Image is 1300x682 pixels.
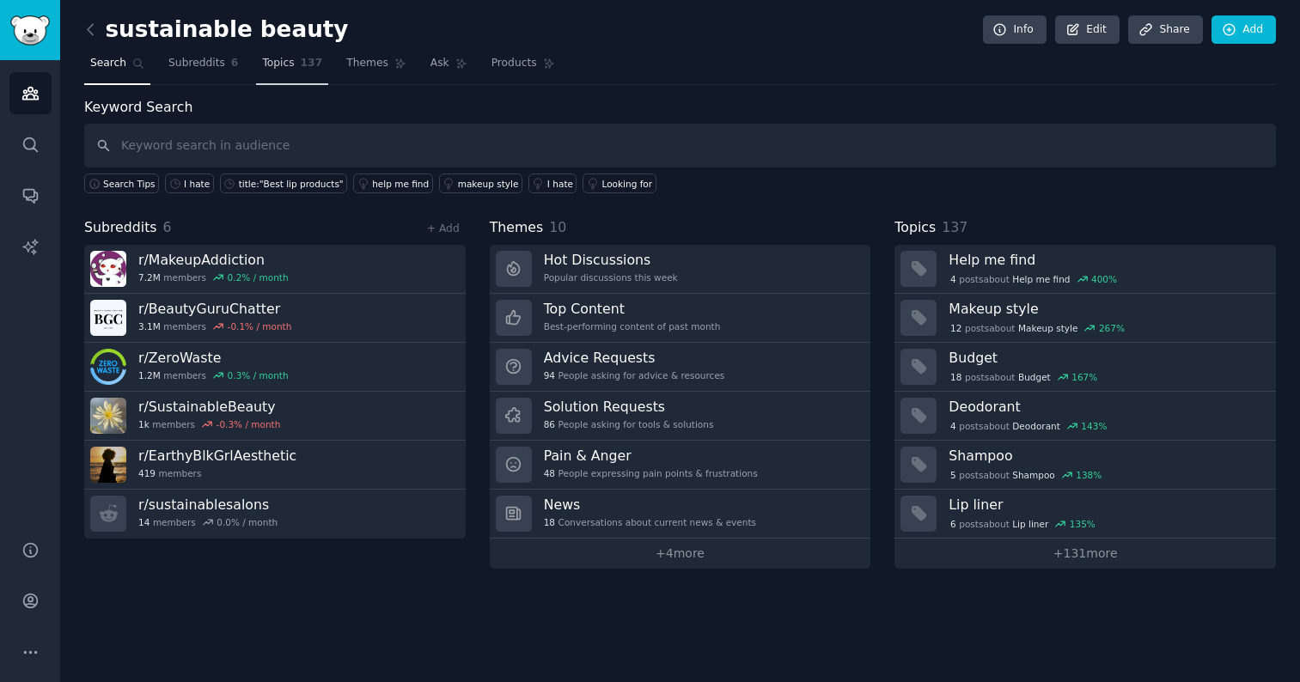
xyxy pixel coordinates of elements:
[1070,518,1096,530] div: 135 %
[1076,469,1102,481] div: 138 %
[894,294,1276,343] a: Makeup style12postsaboutMakeup style267%
[544,398,714,416] h3: Solution Requests
[544,271,678,283] div: Popular discussions this week
[84,99,192,115] label: Keyword Search
[1018,322,1078,334] span: Makeup style
[949,369,1099,385] div: post s about
[544,467,555,479] span: 48
[84,245,466,294] a: r/MakeupAddiction7.2Mmembers0.2% / month
[217,418,281,430] div: -0.3 % / month
[228,369,289,381] div: 0.3 % / month
[84,490,466,539] a: r/sustainablesalons14members0.0% / month
[84,16,348,44] h2: sustainable beauty
[490,294,871,343] a: Top ContentBest-performing content of past month
[1012,420,1060,432] span: Deodorant
[950,469,956,481] span: 5
[1012,518,1048,530] span: Lip liner
[950,322,961,334] span: 12
[949,447,1264,465] h3: Shampoo
[301,56,323,71] span: 137
[544,467,758,479] div: People expressing pain points & frustrations
[949,516,1096,532] div: post s about
[949,418,1108,434] div: post s about
[983,15,1047,45] a: Info
[490,490,871,539] a: News18Conversations about current news & events
[162,50,244,85] a: Subreddits6
[949,349,1264,367] h3: Budget
[583,174,656,193] a: Looking for
[491,56,537,71] span: Products
[138,467,296,479] div: members
[949,271,1118,287] div: post s about
[544,349,725,367] h3: Advice Requests
[490,392,871,441] a: Solution Requests86People asking for tools & solutions
[490,539,871,569] a: +4more
[138,418,150,430] span: 1k
[138,496,278,514] h3: r/ sustainablesalons
[1012,469,1055,481] span: Shampoo
[490,245,871,294] a: Hot DiscussionsPopular discussions this week
[544,516,555,528] span: 18
[950,273,956,285] span: 4
[949,467,1103,483] div: post s about
[184,178,210,190] div: I hate
[138,300,291,318] h3: r/ BeautyGuruChatter
[138,271,161,283] span: 7.2M
[138,349,289,367] h3: r/ ZeroWaste
[544,369,555,381] span: 94
[894,441,1276,490] a: Shampoo5postsaboutShampoo138%
[894,392,1276,441] a: Deodorant4postsaboutDeodorant143%
[1071,371,1097,383] div: 167 %
[84,294,466,343] a: r/BeautyGuruChatter3.1Mmembers-0.1% / month
[231,56,239,71] span: 6
[138,516,150,528] span: 14
[1012,273,1070,285] span: Help me find
[490,217,544,239] span: Themes
[544,418,555,430] span: 86
[458,178,519,190] div: makeup style
[138,467,156,479] span: 419
[372,178,429,190] div: help me find
[138,369,161,381] span: 1.2M
[1055,15,1120,45] a: Edit
[439,174,522,193] a: makeup style
[427,222,460,234] a: + Add
[490,441,871,490] a: Pain & Anger48People expressing pain points & frustrations
[1128,15,1202,45] a: Share
[239,178,344,190] div: title:"Best lip products"
[1099,322,1125,334] div: 267 %
[485,50,561,85] a: Products
[262,56,294,71] span: Topics
[84,124,1276,167] input: Keyword search in audience
[90,56,126,71] span: Search
[601,178,652,190] div: Looking for
[138,516,278,528] div: members
[544,320,721,332] div: Best-performing content of past month
[544,300,721,318] h3: Top Content
[942,219,967,235] span: 137
[90,447,126,483] img: EarthyBlkGrlAesthetic
[490,343,871,392] a: Advice Requests94People asking for advice & resources
[950,371,961,383] span: 18
[90,349,126,385] img: ZeroWaste
[103,178,156,190] span: Search Tips
[544,251,678,269] h3: Hot Discussions
[1081,420,1107,432] div: 143 %
[949,320,1126,336] div: post s about
[894,343,1276,392] a: Budget18postsaboutBudget167%
[138,271,289,283] div: members
[138,418,280,430] div: members
[84,174,159,193] button: Search Tips
[544,369,725,381] div: People asking for advice & resources
[544,516,756,528] div: Conversations about current news & events
[90,251,126,287] img: MakeupAddiction
[424,50,473,85] a: Ask
[1091,273,1117,285] div: 400 %
[90,300,126,336] img: BeautyGuruChatter
[228,271,289,283] div: 0.2 % / month
[1212,15,1276,45] a: Add
[549,219,566,235] span: 10
[894,539,1276,569] a: +131more
[84,50,150,85] a: Search
[547,178,573,190] div: I hate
